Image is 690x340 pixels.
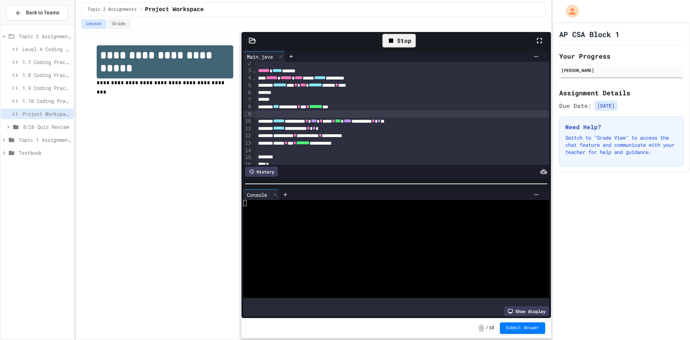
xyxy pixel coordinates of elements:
div: History [245,167,278,177]
span: 10 [489,325,494,331]
span: 1.7 Coding Practice [22,58,71,66]
div: 8 [243,103,252,110]
span: - [479,325,484,332]
span: Topic 2 Assignments [19,32,71,40]
div: Main.java [243,53,276,60]
span: / [139,7,142,13]
div: 3 [243,67,252,74]
span: 8/26 Quiz Review [23,123,71,131]
h1: AP CSA Block 1 [559,29,620,39]
span: Project Workspace [22,110,71,118]
span: Fold line [252,68,256,73]
span: Textbook [19,149,71,157]
span: Project Workspace [145,5,204,14]
div: Stop [382,34,416,47]
div: Console [243,189,280,200]
span: Topic 2 Assignments [88,7,137,13]
span: 1.8 Coding Practice [22,71,71,79]
span: 1.10 Coding Practice [22,97,71,105]
h2: Your Progress [559,51,684,61]
div: 4 [243,74,252,82]
h2: Assignment Details [559,88,684,98]
div: 2 [243,60,252,67]
button: Grade [108,19,130,29]
div: Console [243,191,271,199]
button: Submit Answer [500,322,545,334]
span: Fold line [252,75,256,81]
span: Topic 1 Assignments [19,136,71,144]
span: Due Date: [559,101,592,110]
div: 13 [243,140,252,147]
div: 14 [243,147,252,154]
span: Back to Teams [26,9,59,17]
span: Submit Answer [506,325,539,331]
div: 11 [243,125,252,132]
div: 15 [243,154,252,161]
span: 1.9 Coding Practice [22,84,71,92]
div: 5 [243,82,252,89]
div: 16 [243,161,252,168]
div: [PERSON_NAME] [561,67,681,73]
span: / [486,325,488,331]
button: Back to Teams [6,5,68,21]
span: Level 4 Coding Challenge [22,45,71,53]
div: My Account [558,3,581,19]
p: Switch to "Grade View" to access the chat feature and communicate with your teacher for help and ... [565,134,677,156]
div: Show display [504,306,549,316]
button: Lesson [82,19,106,29]
div: 9 [243,111,252,118]
div: 10 [243,118,252,125]
span: [DATE] [594,101,617,111]
h3: Need Help? [565,123,677,131]
div: Main.java [243,51,285,62]
div: 7 [243,96,252,104]
div: 12 [243,132,252,140]
div: 6 [243,89,252,96]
